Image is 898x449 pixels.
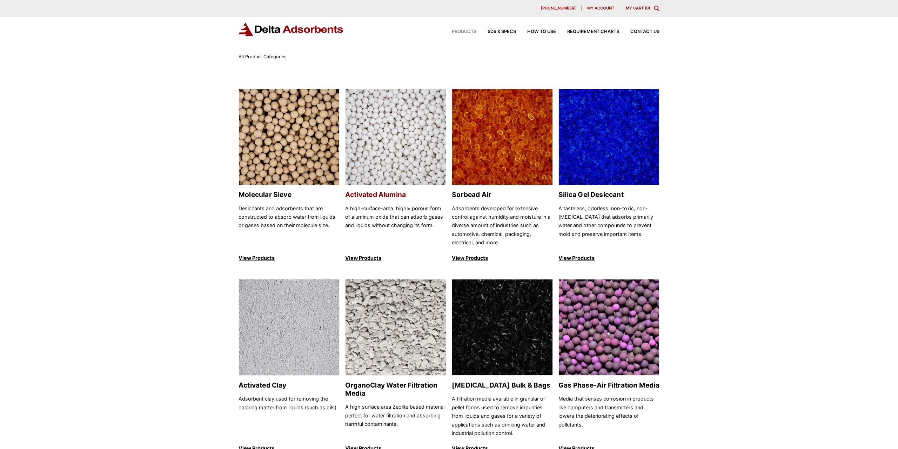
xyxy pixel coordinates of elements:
[567,29,619,34] span: Requirement Charts
[582,6,620,11] a: My account
[239,89,340,263] a: Molecular Sieve Molecular Sieve Desiccants and adsorbents that are constructed to absorb water fr...
[452,89,553,263] a: Sorbead Air Sorbead Air Adsorbents developed for extensive control against humidity and moisture ...
[346,89,446,186] img: Activated Alumina
[558,191,659,199] h2: Silica Gel Desiccant
[452,191,553,199] h2: Sorbead Air
[488,29,516,34] span: SDS & SPECS
[556,29,619,34] a: Requirement Charts
[239,54,287,59] span: All Product Categories
[630,29,659,34] span: Contact Us
[239,89,339,186] img: Molecular Sieve
[558,254,659,262] p: View Products
[558,89,659,263] a: Silica Gel Desiccant Silica Gel Desiccant A tasteless, odorless, non-toxic, non-[MEDICAL_DATA] th...
[559,279,659,376] img: Gas Phase-Air Filtration Media
[558,204,659,247] p: A tasteless, odorless, non-toxic, non-[MEDICAL_DATA] that adsorbs primarily water and other compo...
[239,381,340,389] h2: Activated Clay
[527,29,556,34] span: How to Use
[239,22,344,36] img: Delta Adsorbents
[559,89,659,186] img: Silica Gel Desiccant
[346,279,446,376] img: OrganoClay Water Filtration Media
[541,6,576,10] span: [PHONE_NUMBER]
[646,6,649,11] span: 0
[476,29,516,34] a: SDS & SPECS
[587,6,614,10] span: My account
[239,204,340,247] p: Desiccants and adsorbents that are constructed to absorb water from liquids or gases based on the...
[345,204,446,247] p: A high-surface-area, highly porous form of aluminum oxide that can adsorb gases and liquids witho...
[452,279,552,376] img: Activated Carbon Bulk & Bags
[516,29,556,34] a: How to Use
[452,395,553,437] p: A filtration media available in granular or pellet forms used to remove impurities from liquids a...
[239,191,340,199] h2: Molecular Sieve
[452,254,553,262] p: View Products
[345,381,446,397] h2: OrganoClay Water Filtration Media
[239,254,340,262] p: View Products
[441,29,476,34] a: Products
[239,279,339,376] img: Activated Clay
[558,381,659,389] h2: Gas Phase-Air Filtration Media
[626,6,650,11] a: My Cart (0)
[619,29,659,34] a: Contact Us
[452,381,553,389] h2: [MEDICAL_DATA] Bulk & Bags
[452,204,553,247] p: Adsorbents developed for extensive control against humidity and moisture in a diverse amount of i...
[345,403,446,437] p: A high surface area Zeolite based material perfect for water filtration and absorbing harmful con...
[452,29,476,34] span: Products
[535,6,582,11] a: [PHONE_NUMBER]
[345,89,446,263] a: Activated Alumina Activated Alumina A high-surface-area, highly porous form of aluminum oxide tha...
[654,6,659,11] div: Toggle Modal Content
[558,395,659,437] p: Media that senses corrosion in products like computers and transmitters and lowers the deteriorat...
[345,254,446,262] p: View Products
[452,89,552,186] img: Sorbead Air
[239,395,340,437] p: Adsorbent clay used for removing the coloring matter from liquids (such as oils)
[345,191,446,199] h2: Activated Alumina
